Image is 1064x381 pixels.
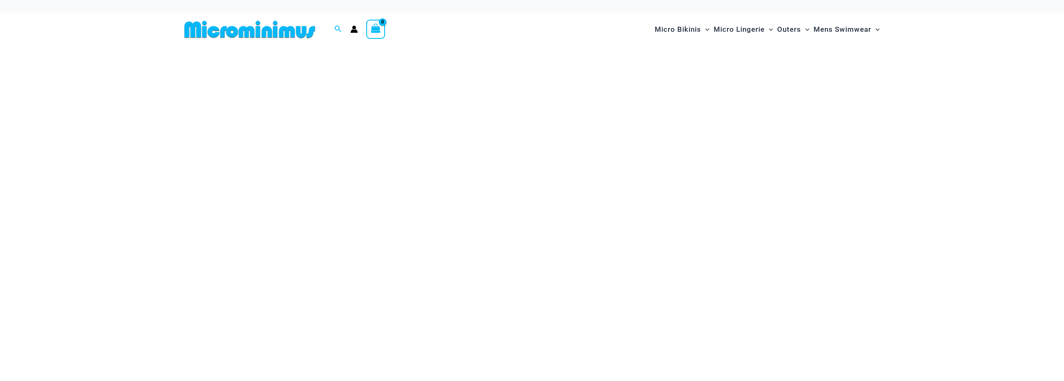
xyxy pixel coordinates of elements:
span: Menu Toggle [801,19,809,40]
nav: Site Navigation [651,15,883,43]
img: MM SHOP LOGO FLAT [181,20,319,39]
span: Menu Toggle [765,19,773,40]
span: Micro Lingerie [714,19,765,40]
a: Micro BikinisMenu ToggleMenu Toggle [653,17,712,42]
span: Outers [777,19,801,40]
span: Micro Bikinis [655,19,701,40]
a: Search icon link [334,24,342,35]
a: Micro LingerieMenu ToggleMenu Toggle [712,17,775,42]
span: Menu Toggle [701,19,709,40]
a: OutersMenu ToggleMenu Toggle [775,17,811,42]
a: Mens SwimwearMenu ToggleMenu Toggle [811,17,882,42]
span: Menu Toggle [871,19,880,40]
a: View Shopping Cart, empty [366,20,385,39]
a: Account icon link [350,25,358,33]
span: Mens Swimwear [814,19,871,40]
